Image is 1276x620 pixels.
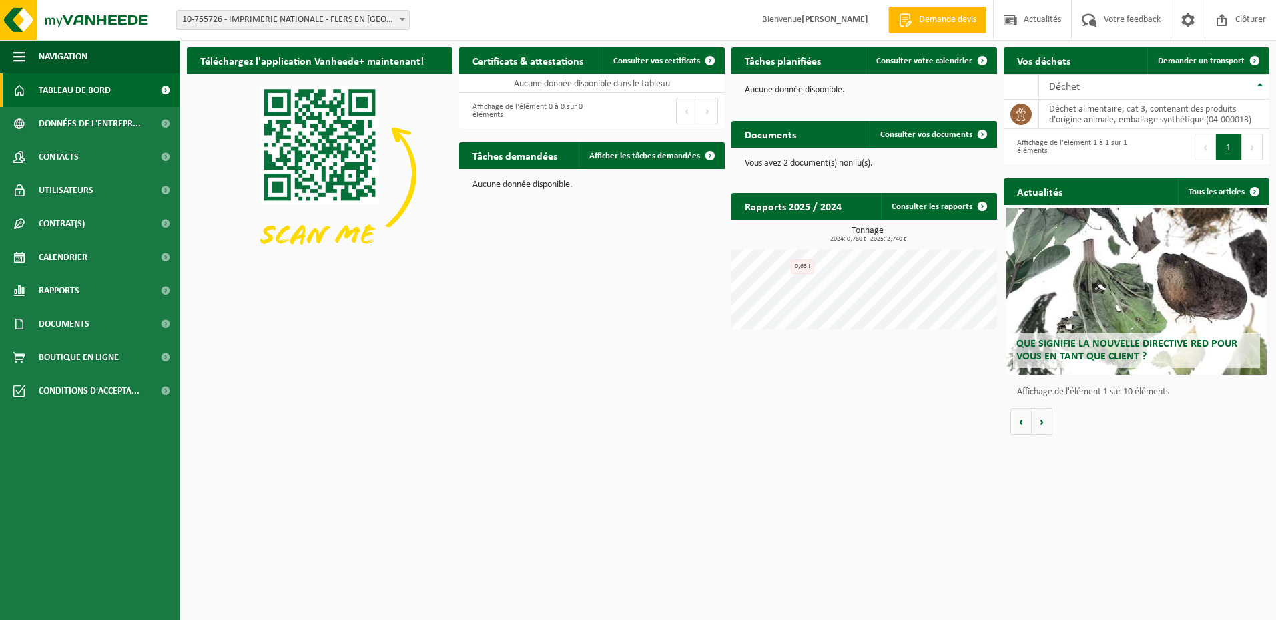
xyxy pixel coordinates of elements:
[39,241,87,274] span: Calendrier
[39,374,139,408] span: Conditions d'accepta...
[472,180,711,190] p: Aucune donnée disponible.
[866,47,996,74] a: Consulter votre calendrier
[1004,47,1084,73] h2: Vos déchets
[1039,100,1269,129] td: déchet alimentaire, cat 3, contenant des produits d'origine animale, emballage synthétique (04-00...
[187,74,452,274] img: Download de VHEPlus App
[881,193,996,220] a: Consulter les rapports
[1242,134,1263,160] button: Next
[603,47,723,74] a: Consulter vos certificats
[1004,178,1076,204] h2: Actualités
[1017,387,1263,397] p: Affichage de l'élément 1 sur 10 éléments
[676,98,697,124] button: Previous
[39,140,79,174] span: Contacts
[39,207,85,241] span: Contrat(s)
[39,40,87,73] span: Navigation
[738,236,997,243] span: 2024: 0,780 t - 2025: 2,740 t
[731,121,810,147] h2: Documents
[39,73,111,107] span: Tableau de bord
[738,226,997,243] h3: Tonnage
[177,11,409,29] span: 10-755726 - IMPRIMERIE NATIONALE - FLERS EN ESCREBIEUX
[1016,339,1237,362] span: Que signifie la nouvelle directive RED pour vous en tant que client ?
[39,174,93,207] span: Utilisateurs
[1010,408,1032,435] button: Vorige
[731,193,855,219] h2: Rapports 2025 / 2024
[613,57,700,65] span: Consulter vos certificats
[876,57,972,65] span: Consulter votre calendrier
[745,159,984,168] p: Vous avez 2 document(s) non lu(s).
[1006,208,1267,375] a: Que signifie la nouvelle directive RED pour vous en tant que client ?
[39,341,119,374] span: Boutique en ligne
[1178,178,1268,205] a: Tous les articles
[459,47,597,73] h2: Certificats & attestations
[1158,57,1245,65] span: Demander un transport
[589,152,700,160] span: Afficher les tâches demandées
[176,10,410,30] span: 10-755726 - IMPRIMERIE NATIONALE - FLERS EN ESCREBIEUX
[1032,408,1052,435] button: Volgende
[888,7,986,33] a: Demande devis
[916,13,980,27] span: Demande devis
[880,130,972,139] span: Consulter vos documents
[1049,82,1080,92] span: Déchet
[39,274,79,307] span: Rapports
[579,142,723,169] a: Afficher les tâches demandées
[1010,132,1130,162] div: Affichage de l'élément 1 à 1 sur 1 éléments
[187,47,437,73] h2: Téléchargez l'application Vanheede+ maintenant!
[870,121,996,148] a: Consulter vos documents
[802,15,868,25] strong: [PERSON_NAME]
[791,259,814,274] div: 0,63 t
[466,96,585,126] div: Affichage de l'élément 0 à 0 sur 0 éléments
[459,74,725,93] td: Aucune donnée disponible dans le tableau
[745,86,984,95] p: Aucune donnée disponible.
[1195,134,1216,160] button: Previous
[459,142,571,168] h2: Tâches demandées
[697,98,718,124] button: Next
[1216,134,1242,160] button: 1
[731,47,834,73] h2: Tâches planifiées
[1147,47,1268,74] a: Demander un transport
[39,107,141,140] span: Données de l'entrepr...
[39,307,89,341] span: Documents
